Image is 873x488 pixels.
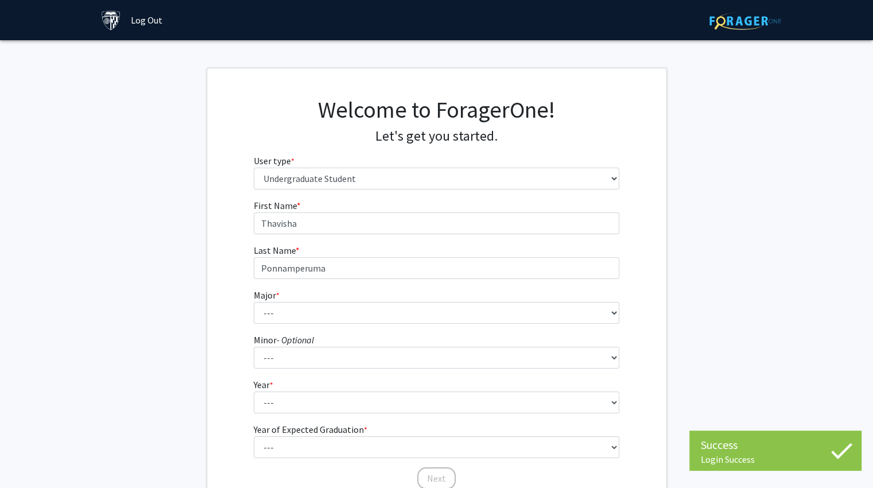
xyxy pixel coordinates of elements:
span: First Name [254,200,297,211]
img: Johns Hopkins University Logo [101,10,121,30]
div: Success [701,436,850,454]
iframe: Chat [9,436,49,479]
label: User type [254,154,294,168]
label: Major [254,288,280,302]
i: - Optional [277,334,314,346]
div: Login Success [701,454,850,465]
label: Year of Expected Graduation [254,423,367,436]
h4: Let's get you started. [254,128,619,145]
label: Minor [254,333,314,347]
label: Year [254,378,273,392]
img: ForagerOne Logo [709,12,781,30]
span: Last Name [254,245,296,256]
h1: Welcome to ForagerOne! [254,96,619,123]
